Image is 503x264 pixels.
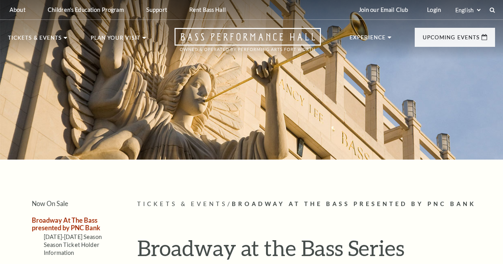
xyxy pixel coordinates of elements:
[137,200,227,207] span: Tickets & Events
[146,6,167,13] p: Support
[32,216,100,231] a: Broadway At The Bass presented by PNC Bank
[189,6,226,13] p: Rent Bass Hall
[8,35,62,45] p: Tickets & Events
[48,6,124,13] p: Children's Education Program
[32,200,68,207] a: Now On Sale
[454,6,482,14] select: Select:
[10,6,25,13] p: About
[44,233,102,240] a: [DATE]-[DATE] Season
[423,35,480,44] p: Upcoming Events
[44,241,99,256] a: Season Ticket Holder Information
[137,199,495,209] p: /
[350,35,386,44] p: Experience
[232,200,476,207] span: Broadway At The Bass presented by PNC Bank
[91,35,140,45] p: Plan Your Visit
